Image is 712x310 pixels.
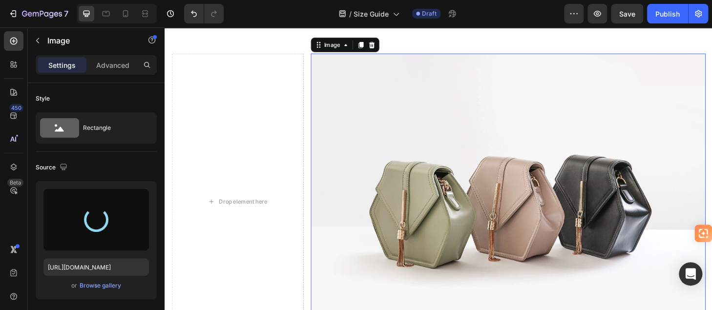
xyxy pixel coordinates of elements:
[36,161,69,174] div: Source
[47,35,130,46] p: Image
[96,60,129,70] p: Advanced
[165,27,712,310] iframe: Design area
[36,94,50,103] div: Style
[611,4,643,23] button: Save
[83,117,143,139] div: Rectangle
[4,4,73,23] button: 7
[679,262,702,286] div: Open Intercom Messenger
[64,8,68,20] p: 7
[80,281,121,290] div: Browse gallery
[43,258,149,276] input: https://example.com/image.jpg
[647,4,688,23] button: Publish
[655,9,680,19] div: Publish
[168,14,189,23] div: Image
[354,9,389,19] span: Size Guide
[48,60,76,70] p: Settings
[184,4,224,23] div: Undo/Redo
[7,179,23,186] div: Beta
[422,9,437,18] span: Draft
[619,10,635,18] span: Save
[9,104,23,112] div: 450
[71,280,77,291] span: or
[349,9,352,19] span: /
[79,281,122,290] button: Browse gallery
